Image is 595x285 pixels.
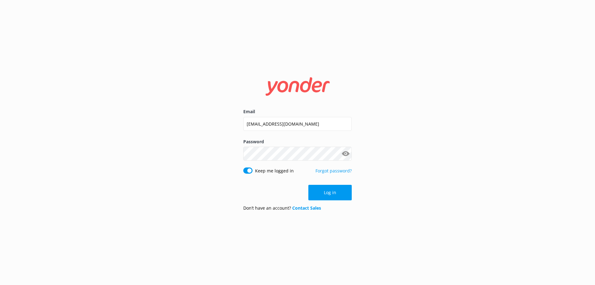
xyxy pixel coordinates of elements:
a: Contact Sales [292,205,321,211]
label: Email [243,108,352,115]
label: Keep me logged in [255,167,294,174]
p: Don’t have an account? [243,205,321,212]
button: Log in [308,185,352,200]
a: Forgot password? [315,168,352,174]
input: user@emailaddress.com [243,117,352,131]
label: Password [243,138,352,145]
button: Show password [339,148,352,160]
